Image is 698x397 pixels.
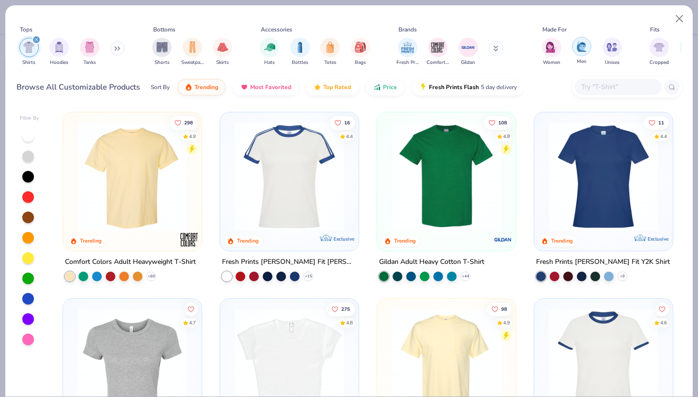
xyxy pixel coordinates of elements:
[387,122,506,231] img: db319196-8705-402d-8b46-62aaa07ed94f
[461,59,475,66] span: Gildan
[20,25,32,34] div: Tops
[153,25,175,34] div: Bottoms
[655,302,669,316] button: Like
[327,302,355,316] button: Like
[217,42,228,53] img: Skirts Image
[397,38,419,66] button: filter button
[233,79,299,95] button: Most Favorited
[577,58,587,65] span: Men
[22,59,35,66] span: Shirts
[606,42,618,53] img: Unisex Image
[397,38,419,66] div: filter for Fresh Prints
[264,42,275,53] img: Hats Image
[49,38,69,66] div: filter for Hoodies
[503,133,510,140] div: 4.8
[185,302,198,316] button: Like
[546,42,557,53] img: Women Image
[459,38,478,66] div: filter for Gildan
[181,38,204,66] button: filter button
[20,115,39,122] div: Filter By
[355,59,366,66] span: Bags
[620,274,625,279] span: + 9
[65,256,196,268] div: Comfort Colors Adult Heavyweight T-Shirt
[325,42,335,53] img: Totes Image
[290,38,310,66] div: filter for Bottles
[19,38,39,66] div: filter for Shirts
[459,38,478,66] button: filter button
[544,122,663,231] img: 6a9a0a85-ee36-4a89-9588-981a92e8a910
[542,25,567,34] div: Made For
[314,83,321,91] img: TopRated.gif
[603,38,622,66] button: filter button
[647,236,668,242] span: Exclusive
[181,59,204,66] span: Sweatpants
[650,38,669,66] button: filter button
[16,81,140,93] div: Browse All Customizable Products
[187,42,198,53] img: Sweatpants Image
[503,319,510,326] div: 4.9
[83,59,96,66] span: Tanks
[658,120,664,125] span: 11
[366,79,404,95] button: Price
[306,79,358,95] button: Top Rated
[660,133,667,140] div: 4.4
[427,38,449,66] div: filter for Comfort Colors
[190,319,196,326] div: 4.7
[351,38,370,66] div: filter for Bags
[501,306,507,311] span: 98
[330,116,355,129] button: Like
[650,59,669,66] span: Cropped
[660,319,667,326] div: 4.6
[305,274,312,279] span: + 15
[148,274,155,279] span: + 60
[542,38,561,66] div: filter for Women
[355,42,365,53] img: Bags Image
[80,38,99,66] button: filter button
[481,82,517,93] span: 5 day delivery
[155,59,170,66] span: Shorts
[572,37,591,65] div: filter for Men
[430,40,445,55] img: Comfort Colors Image
[461,274,469,279] span: + 44
[542,38,561,66] button: filter button
[351,38,370,66] button: filter button
[54,42,64,53] img: Hoodies Image
[603,38,622,66] div: filter for Unisex
[185,83,192,91] img: trending.gif
[427,38,449,66] button: filter button
[181,38,204,66] div: filter for Sweatpants
[73,122,192,231] img: 029b8af0-80e6-406f-9fdc-fdf898547912
[292,59,308,66] span: Bottles
[19,38,39,66] button: filter button
[419,83,427,91] img: flash.gif
[383,83,397,91] span: Price
[152,38,172,66] div: filter for Shorts
[152,38,172,66] button: filter button
[333,236,354,242] span: Exclusive
[427,59,449,66] span: Comfort Colors
[670,10,689,28] button: Close
[323,83,351,91] span: Top Rated
[572,38,591,66] button: filter button
[605,59,619,66] span: Unisex
[650,25,660,34] div: Fits
[222,256,357,268] div: Fresh Prints [PERSON_NAME] Fit [PERSON_NAME] Shirt with Stripes
[213,38,232,66] div: filter for Skirts
[190,133,196,140] div: 4.9
[213,38,232,66] button: filter button
[653,42,665,53] img: Cropped Image
[397,59,419,66] span: Fresh Prints
[650,38,669,66] div: filter for Cropped
[260,38,279,66] button: filter button
[379,256,484,268] div: Gildan Adult Heavy Cotton T-Shirt
[543,59,560,66] span: Women
[261,25,292,34] div: Accessories
[23,42,34,53] img: Shirts Image
[341,306,350,311] span: 275
[320,38,340,66] div: filter for Totes
[644,116,669,129] button: Like
[240,83,248,91] img: most_fav.gif
[484,116,512,129] button: Like
[324,59,336,66] span: Totes
[250,83,291,91] span: Most Favorited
